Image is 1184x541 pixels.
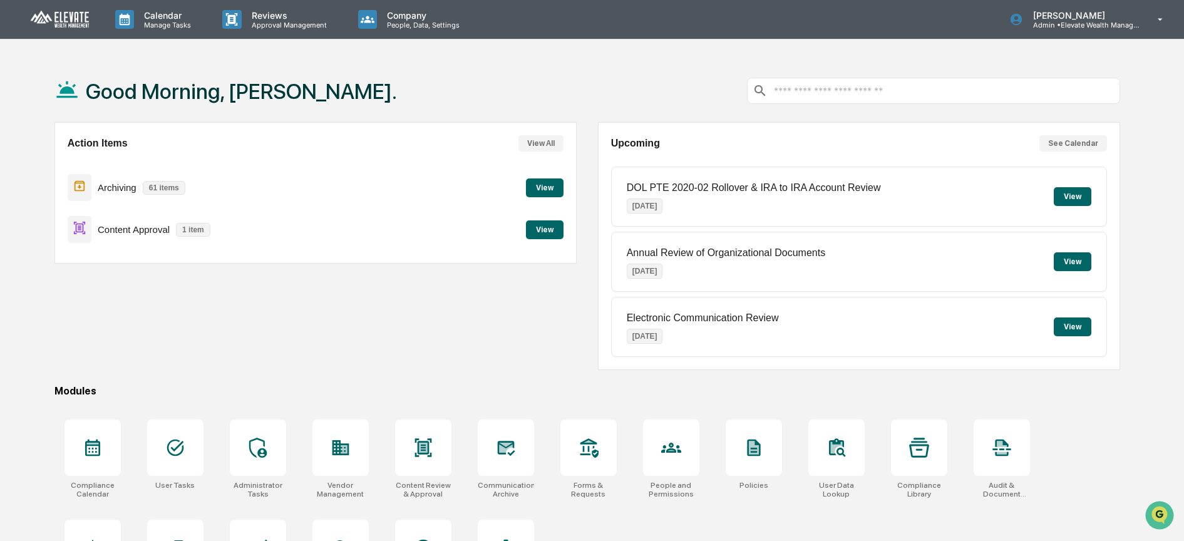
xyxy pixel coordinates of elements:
button: View [1054,187,1091,206]
p: Annual Review of Organizational Documents [627,247,826,259]
p: [DATE] [627,329,663,344]
p: DOL PTE 2020-02 Rollover & IRA to IRA Account Review [627,182,881,193]
a: 🖐️Preclearance [8,153,86,175]
p: How can we help? [13,26,228,46]
div: Vendor Management [312,481,369,498]
a: View [526,181,564,193]
p: Reviews [242,10,333,21]
p: Company [377,10,466,21]
div: Forms & Requests [560,481,617,498]
div: 🔎 [13,183,23,193]
p: [PERSON_NAME] [1023,10,1140,21]
div: Content Review & Approval [395,481,451,498]
div: Communications Archive [478,481,534,498]
button: View [526,220,564,239]
p: Archiving [98,182,136,193]
span: Pylon [125,212,152,222]
iframe: Open customer support [1144,500,1178,533]
div: Administrator Tasks [230,481,286,498]
div: User Data Lookup [808,481,865,498]
button: See Calendar [1039,135,1107,152]
p: Calendar [134,10,197,21]
p: Content Approval [98,224,170,235]
p: Admin • Elevate Wealth Management [1023,21,1140,29]
div: Policies [739,481,768,490]
a: 🔎Data Lookup [8,177,84,199]
p: Manage Tasks [134,21,197,29]
button: Start new chat [213,100,228,115]
span: Attestations [103,158,155,170]
p: [DATE] [627,198,663,214]
div: Start new chat [43,96,205,108]
div: We're offline, we'll be back soon [43,108,163,118]
div: Modules [54,385,1120,397]
div: People and Permissions [643,481,699,498]
a: Powered byPylon [88,212,152,222]
span: Preclearance [25,158,81,170]
p: 1 item [176,223,210,237]
img: logo [30,10,90,29]
p: 61 items [143,181,185,195]
div: Compliance Library [891,481,947,498]
p: Electronic Communication Review [627,312,779,324]
button: View [1054,317,1091,336]
button: View [526,178,564,197]
div: User Tasks [155,481,195,490]
img: 1746055101610-c473b297-6a78-478c-a979-82029cc54cd1 [13,96,35,118]
h1: Good Morning, [PERSON_NAME]. [86,79,397,104]
a: 🗄️Attestations [86,153,160,175]
h2: Upcoming [611,138,660,149]
div: Audit & Document Logs [974,481,1030,498]
p: People, Data, Settings [377,21,466,29]
div: 🖐️ [13,159,23,169]
div: 🗄️ [91,159,101,169]
p: Approval Management [242,21,333,29]
a: View [526,223,564,235]
h2: Action Items [68,138,128,149]
span: Data Lookup [25,182,79,194]
p: [DATE] [627,264,663,279]
div: Compliance Calendar [64,481,121,498]
button: View All [518,135,564,152]
button: View [1054,252,1091,271]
